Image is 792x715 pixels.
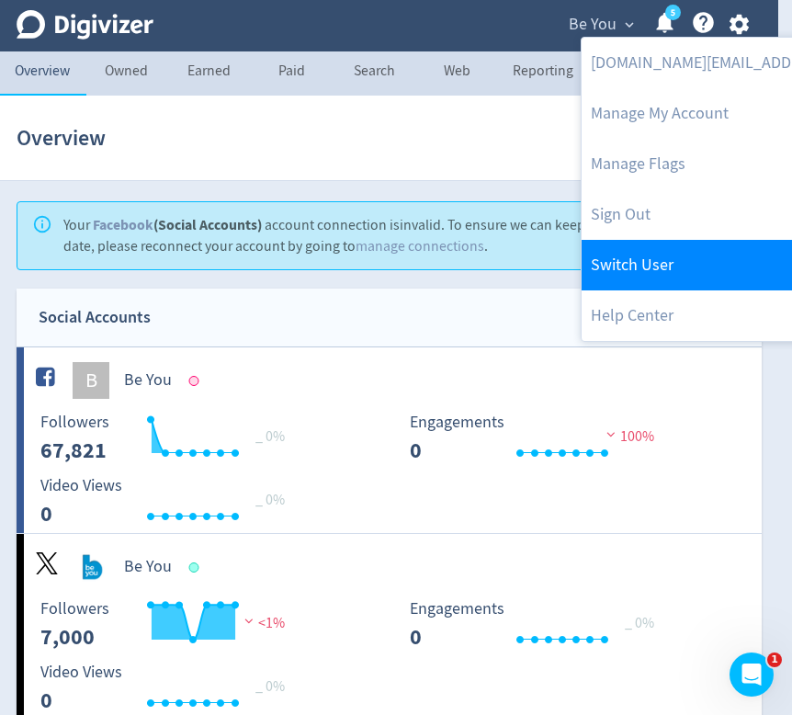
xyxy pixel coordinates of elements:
[767,653,782,667] span: 1
[730,653,774,697] iframe: Intercom live chat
